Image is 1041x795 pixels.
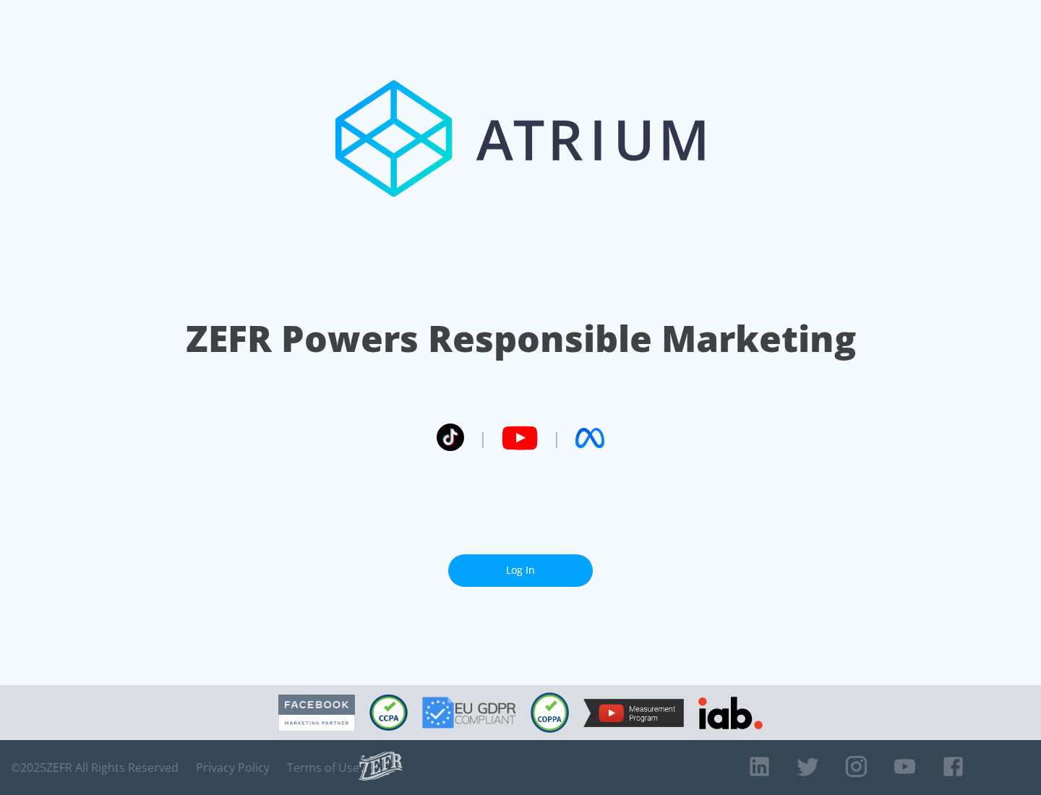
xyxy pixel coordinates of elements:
img: CCPA Compliant [369,695,408,731]
a: Log In [448,554,593,587]
span: | [552,427,561,449]
a: Privacy Policy [196,760,270,775]
span: © 2025 ZEFR All Rights Reserved [11,760,179,775]
img: IAB [698,697,763,729]
a: Terms of Use [287,760,359,775]
span: | [479,427,487,449]
img: COPPA Compliant [531,692,569,733]
h1: ZEFR Powers Responsible Marketing [186,314,856,364]
img: GDPR Compliant [422,697,516,729]
img: Facebook Marketing Partner [278,695,355,731]
img: YouTube Measurement Program [583,699,684,727]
